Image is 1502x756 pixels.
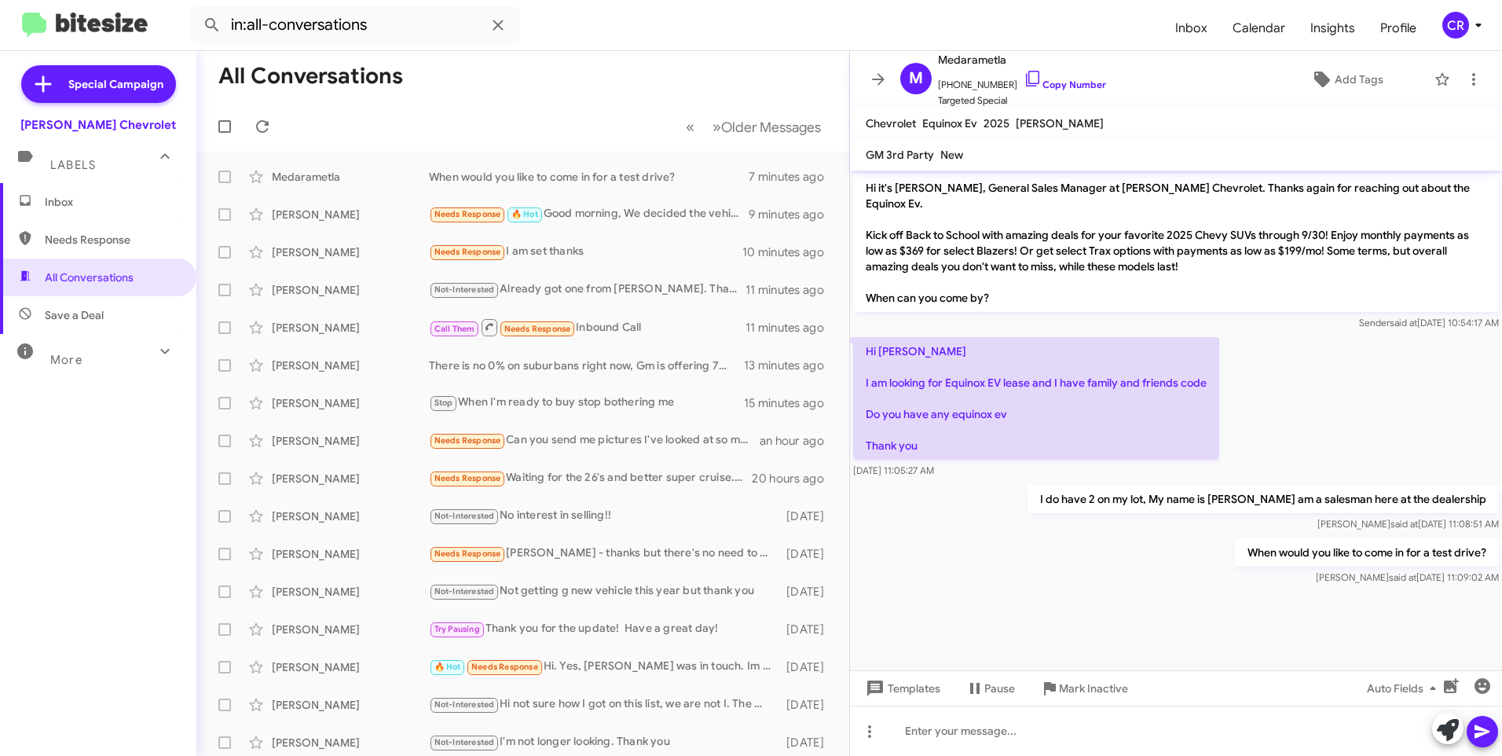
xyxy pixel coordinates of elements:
span: Not-Interested [434,737,495,747]
span: Not-Interested [434,699,495,710]
span: » [713,117,721,137]
span: 2025 [984,116,1009,130]
span: Try Pausing [434,624,480,634]
button: Mark Inactive [1028,674,1141,703]
span: [PERSON_NAME] [DATE] 11:08:51 AM [1317,518,1499,530]
div: Inbound Call [429,317,746,337]
div: [PERSON_NAME] [272,395,429,411]
div: 11 minutes ago [746,282,837,298]
div: Good morning, We decided the vehicle that best met our needs & wants was not the [US_STATE]. [429,205,749,223]
nav: Page navigation example [677,111,830,143]
div: [PERSON_NAME] [272,320,429,336]
div: [PERSON_NAME] [272,471,429,486]
div: Already got one from [PERSON_NAME]. Thanks for reaching out [429,281,746,299]
div: [PERSON_NAME] [272,659,429,675]
span: [DATE] 11:05:27 AM [853,464,934,476]
span: Equinox Ev [922,116,977,130]
span: [PERSON_NAME] [1016,116,1104,130]
div: [DATE] [779,659,837,675]
p: When would you like to come in for a test drive? [1235,538,1499,567]
div: [DATE] [779,508,837,524]
span: Needs Response [434,209,501,219]
span: [PHONE_NUMBER] [938,69,1106,93]
div: [DATE] [779,735,837,750]
div: [PERSON_NAME] - thanks but there's no need to text me like this. [429,545,779,563]
div: [PERSON_NAME] [272,358,429,373]
div: [PERSON_NAME] [272,622,429,637]
div: Hi not sure how I got on this list, we are not I. The market for a new vehicle [429,695,779,714]
div: [PERSON_NAME] [272,282,429,298]
span: Not-Interested [434,284,495,295]
span: Templates [863,674,940,703]
div: I'm not longer looking. Thank you [429,733,779,751]
div: Not getting g new vehicle this year but thank you [429,582,779,600]
span: Older Messages [721,119,821,136]
a: Calendar [1220,6,1298,51]
div: No interest in selling!! [429,507,779,525]
div: Waiting for the 26's and better super cruise. Have medical issue and the lane centering would be ... [429,469,752,487]
div: 20 hours ago [752,471,837,486]
div: [PERSON_NAME] [272,697,429,713]
button: CR [1429,12,1485,39]
div: There is no 0% on suburbans right now, Gm is offering 7% for well qualified buyers [429,358,744,373]
span: Stop [434,398,453,408]
span: Needs Response [434,247,501,257]
span: Chevrolet [866,116,916,130]
div: I am set thanks [429,243,742,261]
div: 7 minutes ago [749,169,837,185]
div: [DATE] [779,622,837,637]
span: Mark Inactive [1059,674,1128,703]
p: I do have 2 on my lot, My name is [PERSON_NAME] am a salesman here at the dealership [1028,485,1499,513]
span: 🔥 Hot [511,209,538,219]
span: said at [1390,518,1418,530]
span: Not-Interested [434,511,495,521]
span: [PERSON_NAME] [DATE] 11:09:02 AM [1316,571,1499,583]
span: Needs Response [504,324,571,334]
p: Hi [PERSON_NAME] I am looking for Equinox EV lease and I have family and friends code Do you have... [853,337,1219,460]
span: Call Them [434,324,475,334]
span: Needs Response [434,435,501,446]
button: Pause [953,674,1028,703]
span: M [909,66,923,91]
div: Hi. Yes, [PERSON_NAME] was in touch. Im still considering it. Can u plz remind me how much u for ... [429,658,779,676]
a: Special Campaign [21,65,176,103]
div: Can you send me pictures I've looked at so many trucks [429,431,760,450]
span: Needs Response [45,232,178,248]
span: said at [1390,317,1417,328]
span: Add Tags [1335,65,1383,94]
span: Pause [984,674,1015,703]
div: Medarametla [272,169,429,185]
span: Special Campaign [68,76,163,92]
span: All Conversations [45,270,134,285]
span: Needs Response [434,473,501,483]
div: [DATE] [779,584,837,600]
div: 11 minutes ago [746,320,837,336]
h1: All Conversations [218,64,403,89]
div: Thank you for the update! Have a great day! [429,620,779,638]
span: Medarametla [938,50,1106,69]
span: Save a Deal [45,307,104,323]
button: Next [703,111,830,143]
div: [PERSON_NAME] [272,433,429,449]
button: Previous [676,111,704,143]
div: When I'm ready to buy stop bothering me [429,394,744,412]
div: [PERSON_NAME] [272,244,429,260]
a: Copy Number [1024,79,1106,90]
span: GM 3rd Party [866,148,934,162]
div: [PERSON_NAME] [272,546,429,562]
span: Sender [DATE] 10:54:17 AM [1359,317,1499,328]
div: 9 minutes ago [749,207,837,222]
a: Profile [1368,6,1429,51]
span: Auto Fields [1367,674,1442,703]
span: Insights [1298,6,1368,51]
span: said at [1389,571,1416,583]
span: Inbox [45,194,178,210]
input: Search [190,6,520,44]
span: 🔥 Hot [434,662,461,672]
div: 15 minutes ago [744,395,837,411]
div: an hour ago [760,433,837,449]
span: Not-Interested [434,586,495,596]
span: « [686,117,694,137]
